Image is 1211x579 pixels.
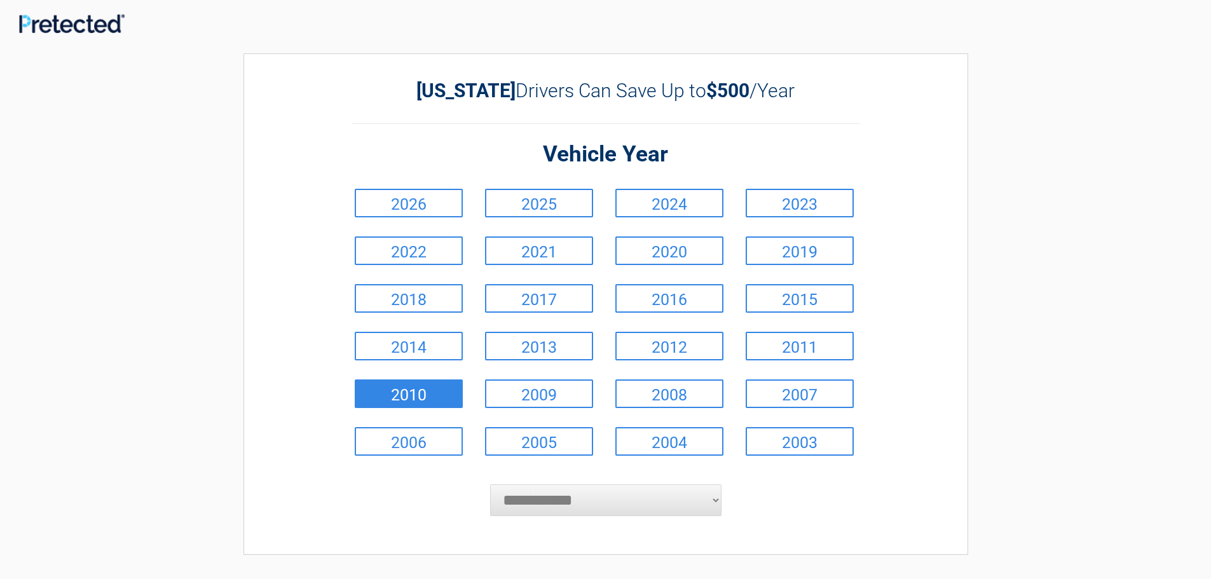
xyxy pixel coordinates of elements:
a: 2021 [485,236,593,265]
a: 2004 [615,427,723,456]
a: 2015 [746,284,854,313]
a: 2003 [746,427,854,456]
a: 2012 [615,332,723,360]
h2: Drivers Can Save Up to /Year [352,79,860,102]
a: 2020 [615,236,723,265]
h2: Vehicle Year [352,140,860,170]
a: 2017 [485,284,593,313]
a: 2011 [746,332,854,360]
a: 2005 [485,427,593,456]
a: 2014 [355,332,463,360]
a: 2007 [746,379,854,408]
a: 2022 [355,236,463,265]
a: 2023 [746,189,854,217]
a: 2018 [355,284,463,313]
img: Main Logo [19,14,125,33]
b: [US_STATE] [416,79,516,102]
a: 2013 [485,332,593,360]
a: 2008 [615,379,723,408]
a: 2019 [746,236,854,265]
a: 2026 [355,189,463,217]
a: 2009 [485,379,593,408]
a: 2016 [615,284,723,313]
a: 2024 [615,189,723,217]
a: 2006 [355,427,463,456]
a: 2010 [355,379,463,408]
a: 2025 [485,189,593,217]
b: $500 [706,79,749,102]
